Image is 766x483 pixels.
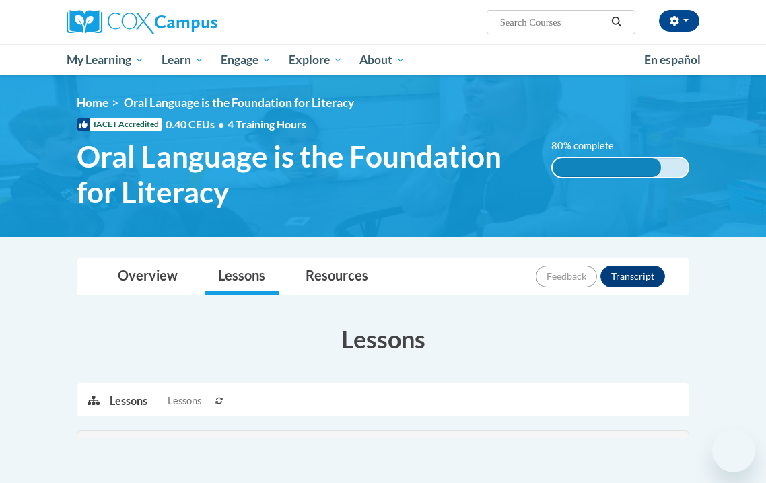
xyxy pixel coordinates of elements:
[553,158,661,177] div: 80% complete
[67,10,217,34] img: Cox Campus
[359,52,405,68] span: About
[289,52,343,68] span: Explore
[104,259,191,295] a: Overview
[292,259,382,295] a: Resources
[77,96,108,110] a: Home
[110,394,147,408] p: Lessons
[635,46,709,74] a: En español
[606,14,627,30] button: Search
[600,266,665,287] button: Transcript
[166,117,228,132] span: 0.40 CEUs
[205,259,279,295] a: Lessons
[153,44,213,75] a: Learn
[67,10,264,34] a: Cox Campus
[351,44,415,75] a: About
[57,44,709,75] div: Main menu
[77,322,689,356] h3: Lessons
[712,429,755,472] iframe: Button to launch messaging window
[644,52,701,67] span: En español
[77,118,162,131] span: IACET Accredited
[168,394,201,408] span: Lessons
[67,52,144,68] span: My Learning
[212,44,280,75] a: Engage
[499,14,606,30] input: Search Courses
[77,139,531,210] span: Oral Language is the Foundation for Literacy
[218,118,224,131] span: •
[228,118,306,131] span: 4 Training Hours
[659,10,699,32] button: Account Settings
[551,139,629,153] label: 80% complete
[58,44,153,75] a: My Learning
[536,266,597,287] button: Feedback
[221,52,271,68] span: Engage
[280,44,351,75] a: Explore
[124,96,354,110] span: Oral Language is the Foundation for Literacy
[162,52,204,68] span: Learn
